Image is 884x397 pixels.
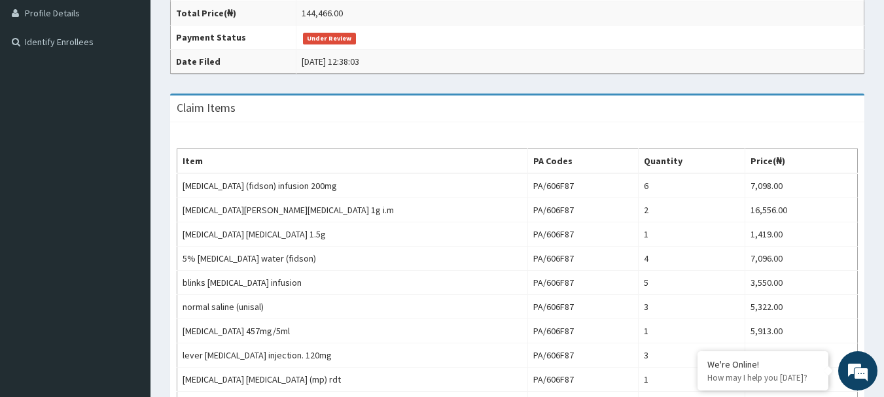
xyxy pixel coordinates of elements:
div: Chat with us now [68,73,220,90]
td: PA/606F87 [528,295,639,319]
td: [MEDICAL_DATA] 457mg/5ml [177,319,528,343]
td: lever [MEDICAL_DATA] injection. 120mg [177,343,528,368]
td: 1 [639,222,745,247]
th: Payment Status [171,26,296,50]
h3: Claim Items [177,102,236,114]
span: We're online! [76,116,181,249]
p: How may I help you today? [707,372,819,383]
td: 4 [639,247,745,271]
th: Price(₦) [745,149,858,174]
td: 7,098.00 [745,173,858,198]
td: PA/606F87 [528,271,639,295]
td: 7,095.00 [745,343,858,368]
td: PA/606F87 [528,198,639,222]
span: Under Review [303,33,356,44]
td: PA/606F87 [528,222,639,247]
td: 3 [639,343,745,368]
div: Minimize live chat window [215,7,246,38]
td: [MEDICAL_DATA][PERSON_NAME][MEDICAL_DATA] 1g i.m [177,198,528,222]
td: [MEDICAL_DATA] [MEDICAL_DATA] 1.5g [177,222,528,247]
td: 1 [639,368,745,392]
td: [MEDICAL_DATA] [MEDICAL_DATA] (mp) rdt [177,368,528,392]
td: 7,096.00 [745,247,858,271]
td: normal saline (unisal) [177,295,528,319]
td: 6 [639,173,745,198]
textarea: Type your message and hit 'Enter' [7,261,249,307]
td: PA/606F87 [528,173,639,198]
th: Total Price(₦) [171,1,296,26]
td: PA/606F87 [528,247,639,271]
div: We're Online! [707,358,819,370]
th: Date Filed [171,50,296,74]
td: 2 [639,198,745,222]
td: PA/606F87 [528,368,639,392]
th: Item [177,149,528,174]
th: PA Codes [528,149,639,174]
div: [DATE] 12:38:03 [302,55,359,68]
img: d_794563401_company_1708531726252_794563401 [24,65,53,98]
td: blinks [MEDICAL_DATA] infusion [177,271,528,295]
td: 5,322.00 [745,295,858,319]
td: 5 [639,271,745,295]
td: [MEDICAL_DATA] (fidson) infusion 200mg [177,173,528,198]
td: 1 [639,319,745,343]
th: Quantity [639,149,745,174]
td: 3,550.00 [745,271,858,295]
td: PA/606F87 [528,343,639,368]
td: 5% [MEDICAL_DATA] water (fidson) [177,247,528,271]
td: 16,556.00 [745,198,858,222]
td: 1,419.00 [745,222,858,247]
td: PA/606F87 [528,319,639,343]
td: 3 [639,295,745,319]
td: 5,913.00 [745,319,858,343]
div: 144,466.00 [302,7,343,20]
